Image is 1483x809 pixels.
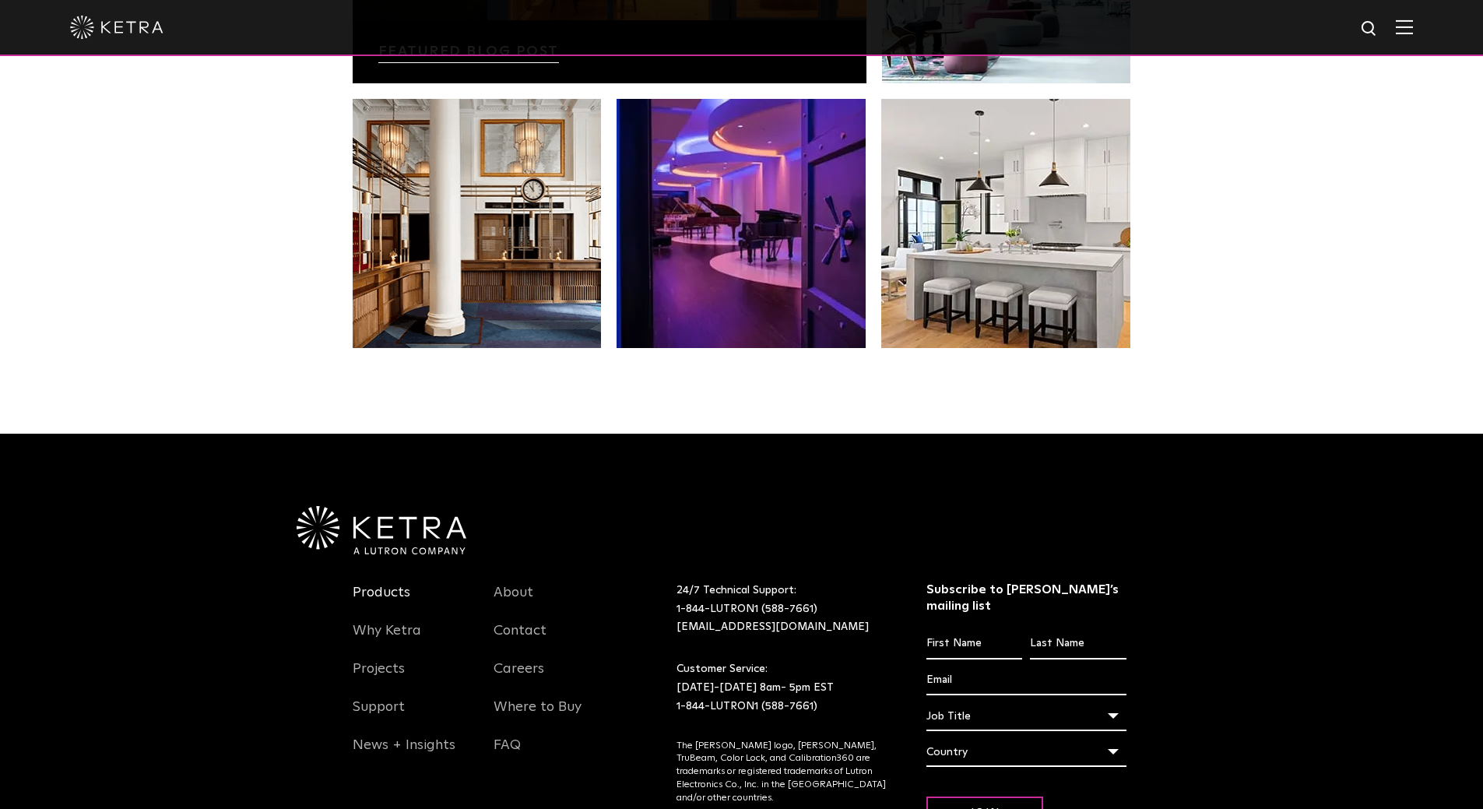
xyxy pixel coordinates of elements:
[676,603,817,614] a: 1-844-LUTRON1 (588-7661)
[494,698,582,734] a: Where to Buy
[676,660,887,716] p: Customer Service: [DATE]-[DATE] 8am- 5pm EST
[494,660,544,696] a: Careers
[676,740,887,805] p: The [PERSON_NAME] logo, [PERSON_NAME], TruBeam, Color Lock, and Calibration360 are trademarks or ...
[676,582,887,637] p: 24/7 Technical Support:
[297,506,466,554] img: Ketra-aLutronCo_White_RGB
[353,737,455,772] a: News + Insights
[353,582,471,772] div: Navigation Menu
[926,702,1126,731] div: Job Title
[926,737,1126,767] div: Country
[353,660,405,696] a: Projects
[70,16,163,39] img: ketra-logo-2019-white
[1030,629,1126,659] input: Last Name
[353,584,410,620] a: Products
[494,582,612,772] div: Navigation Menu
[1396,19,1413,34] img: Hamburger%20Nav.svg
[926,629,1022,659] input: First Name
[494,584,533,620] a: About
[353,622,421,658] a: Why Ketra
[926,666,1126,695] input: Email
[676,701,817,712] a: 1-844-LUTRON1 (588-7661)
[1360,19,1379,39] img: search icon
[676,621,869,632] a: [EMAIL_ADDRESS][DOMAIN_NAME]
[353,698,405,734] a: Support
[494,737,521,772] a: FAQ
[926,582,1126,614] h3: Subscribe to [PERSON_NAME]’s mailing list
[494,622,546,658] a: Contact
